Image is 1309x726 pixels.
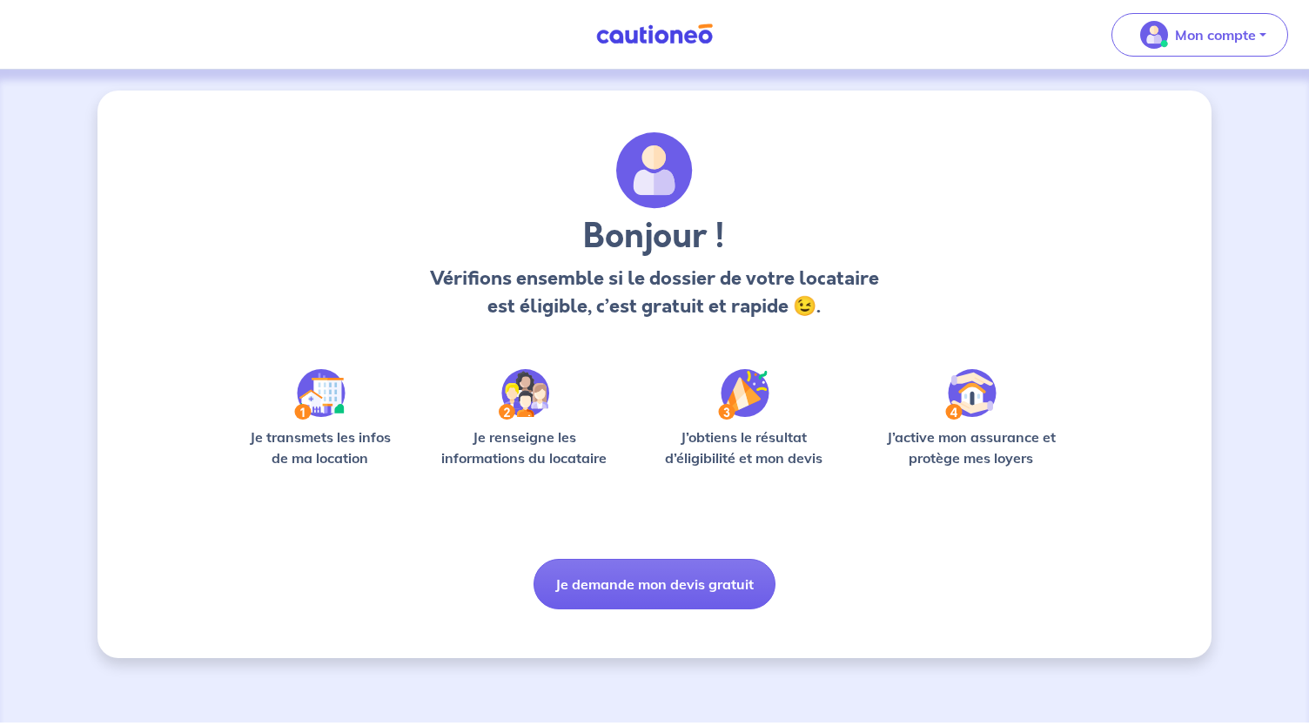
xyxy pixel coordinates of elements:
[1175,24,1256,45] p: Mon compte
[1111,13,1288,57] button: illu_account_valid_menu.svgMon compte
[589,24,720,45] img: Cautioneo
[534,559,775,609] button: Je demande mon devis gratuit
[499,369,549,420] img: /static/c0a346edaed446bb123850d2d04ad552/Step-2.svg
[945,369,997,420] img: /static/bfff1cf634d835d9112899e6a3df1a5d/Step-4.svg
[294,369,346,420] img: /static/90a569abe86eec82015bcaae536bd8e6/Step-1.svg
[425,216,883,258] h3: Bonjour !
[237,427,403,468] p: Je transmets les infos de ma location
[425,265,883,320] p: Vérifions ensemble si le dossier de votre locataire est éligible, c’est gratuit et rapide 😉.
[646,427,842,468] p: J’obtiens le résultat d’éligibilité et mon devis
[431,427,618,468] p: Je renseigne les informations du locataire
[616,132,693,209] img: archivate
[869,427,1072,468] p: J’active mon assurance et protège mes loyers
[718,369,769,420] img: /static/f3e743aab9439237c3e2196e4328bba9/Step-3.svg
[1140,21,1168,49] img: illu_account_valid_menu.svg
